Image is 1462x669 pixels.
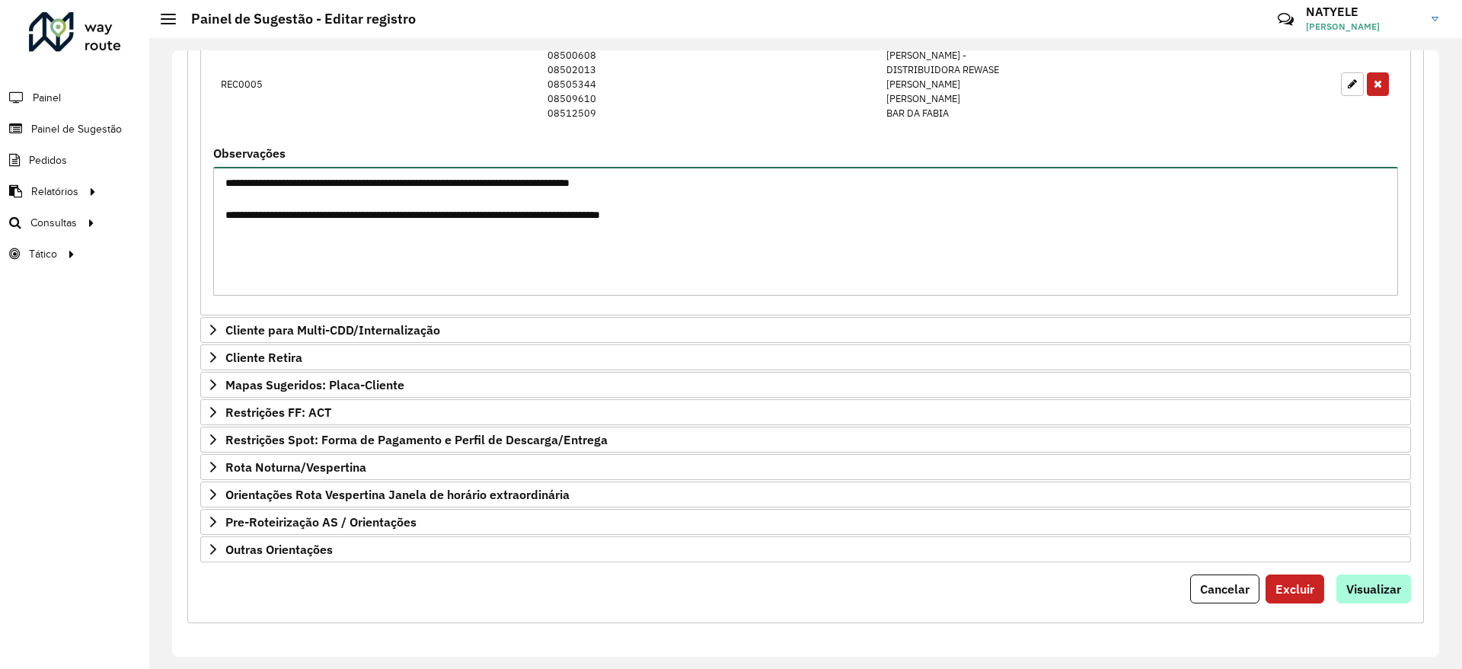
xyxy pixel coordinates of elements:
span: Excluir [1275,581,1314,597]
span: Cancelar [1200,581,1250,597]
button: Cancelar [1190,575,1259,603]
span: Rota Noturna/Vespertina [225,461,366,473]
button: Excluir [1266,575,1324,603]
span: Restrições FF: ACT [225,406,331,418]
a: Rota Noturna/Vespertina [200,454,1411,480]
span: Visualizar [1346,581,1401,597]
span: Consultas [30,215,77,231]
span: Restrições Spot: Forma de Pagamento e Perfil de Descarga/Entrega [225,434,608,446]
span: [PERSON_NAME] [1306,20,1420,34]
a: Cliente para Multi-CDD/Internalização [200,317,1411,343]
a: Cliente Retira [200,344,1411,370]
td: 08500608 08502013 08505344 08509610 08512509 [539,40,878,129]
span: Pedidos [29,152,67,168]
td: REC0005 [213,40,342,129]
a: Outras Orientações [200,536,1411,562]
a: Orientações Rota Vespertina Janela de horário extraordinária [200,482,1411,507]
span: Cliente Retira [225,351,302,363]
a: Contato Rápido [1269,3,1302,36]
a: Mapas Sugeridos: Placa-Cliente [200,372,1411,398]
span: Relatórios [31,184,78,200]
h3: NATYELE [1306,5,1420,19]
span: Mapas Sugeridos: Placa-Cliente [225,379,404,391]
span: Tático [29,246,57,262]
label: Observações [213,144,286,162]
td: [PERSON_NAME] - DISTRIBUIDORA REWASE [PERSON_NAME] [PERSON_NAME] BAR DA FABIA [878,40,1183,129]
h2: Painel de Sugestão - Editar registro [176,11,416,27]
span: Painel de Sugestão [31,121,122,137]
a: Restrições FF: ACT [200,399,1411,425]
span: Painel [33,90,61,106]
span: Outras Orientações [225,543,333,555]
a: Pre-Roteirização AS / Orientações [200,509,1411,535]
span: Orientações Rota Vespertina Janela de horário extraordinária [225,488,570,501]
button: Visualizar [1336,575,1411,603]
span: Cliente para Multi-CDD/Internalização [225,324,440,336]
a: Restrições Spot: Forma de Pagamento e Perfil de Descarga/Entrega [200,427,1411,453]
span: Pre-Roteirização AS / Orientações [225,516,417,528]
